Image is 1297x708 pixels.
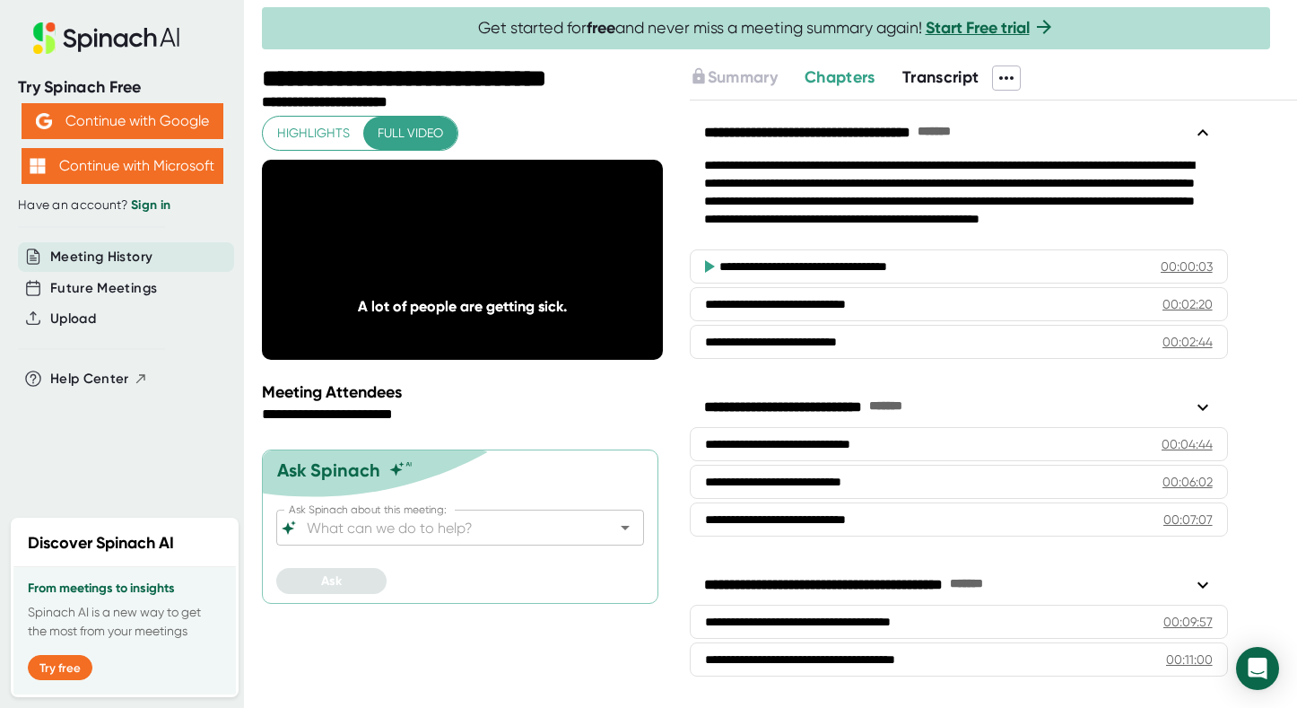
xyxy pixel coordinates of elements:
[1166,651,1213,669] div: 00:11:00
[1163,511,1213,529] div: 00:07:07
[690,66,778,90] button: Summary
[18,77,226,98] div: Try Spinach Free
[50,278,157,299] button: Future Meetings
[613,515,638,540] button: Open
[50,369,129,389] span: Help Center
[263,117,364,150] button: Highlights
[805,66,875,90] button: Chapters
[378,122,443,144] span: Full video
[277,122,350,144] span: Highlights
[18,197,226,214] div: Have an account?
[22,148,223,184] button: Continue with Microsoft
[902,66,979,90] button: Transcript
[805,67,875,87] span: Chapters
[50,247,152,267] button: Meeting History
[28,603,222,641] p: Spinach AI is a new way to get the most from your meetings
[262,382,667,402] div: Meeting Attendees
[28,655,92,680] button: Try free
[1163,613,1213,631] div: 00:09:57
[22,103,223,139] button: Continue with Google
[926,18,1030,38] a: Start Free trial
[1162,435,1213,453] div: 00:04:44
[1162,333,1213,351] div: 00:02:44
[363,117,457,150] button: Full video
[303,515,586,540] input: What can we do to help?
[131,197,170,213] a: Sign in
[478,18,1055,39] span: Get started for and never miss a meeting summary again!
[321,573,342,589] span: Ask
[50,369,148,389] button: Help Center
[276,568,387,594] button: Ask
[1161,258,1213,275] div: 00:00:03
[1162,473,1213,491] div: 00:06:02
[302,298,622,315] div: A lot of people are getting sick.
[690,66,805,91] div: Upgrade to access
[708,67,778,87] span: Summary
[277,459,380,481] div: Ask Spinach
[28,531,174,555] h2: Discover Spinach AI
[50,309,96,329] button: Upload
[28,581,222,596] h3: From meetings to insights
[587,18,615,38] b: free
[1236,647,1279,690] div: Open Intercom Messenger
[902,67,979,87] span: Transcript
[36,113,52,129] img: Aehbyd4JwY73AAAAAElFTkSuQmCC
[1162,295,1213,313] div: 00:02:20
